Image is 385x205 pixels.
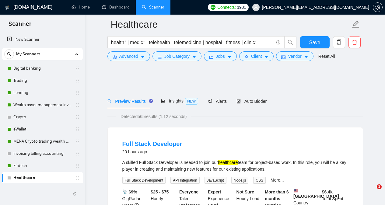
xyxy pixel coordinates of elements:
[13,172,71,184] a: Healthcare
[161,99,165,103] span: area-chart
[116,113,191,120] span: Detected 565 results (1.12 seconds)
[349,40,360,45] span: delete
[179,189,198,194] b: Everyone
[239,51,274,61] button: userClientcaret-down
[352,20,360,28] span: edit
[161,99,198,103] span: Insights
[377,184,382,189] span: 1
[294,189,298,193] img: 🇺🇸
[107,99,112,103] span: search
[122,148,182,155] div: 20 hours ago
[364,184,379,199] iframe: Intercom live chat
[152,51,201,61] button: barsJob Categorycaret-down
[107,51,150,61] button: settingAdvancedcaret-down
[72,191,79,197] span: double-left
[13,123,71,135] a: eWallet
[4,49,14,59] button: search
[75,175,80,180] span: holder
[208,99,212,103] span: notification
[236,189,254,194] b: Not Sure
[122,177,166,184] span: Full Stack Development
[304,55,308,59] span: caret-down
[151,189,169,194] b: $25 - $75
[5,3,9,12] img: logo
[231,177,249,184] span: Node.js
[119,53,138,60] span: Advanced
[373,5,382,10] span: setting
[185,98,198,105] span: NEW
[75,78,80,83] span: holder
[373,5,383,10] a: setting
[113,55,117,59] span: setting
[322,189,333,194] b: $ 6.4k
[333,36,345,48] button: copy
[254,5,258,9] span: user
[236,99,241,103] span: robot
[276,51,313,61] button: idcardVendorcaret-down
[309,39,320,46] span: Save
[300,36,330,48] button: Save
[141,55,145,59] span: caret-down
[75,90,80,95] span: holder
[271,178,284,182] a: More...
[218,160,238,165] mark: healthcare
[75,151,80,156] span: holder
[13,87,71,99] a: Lending
[111,39,274,46] input: Search Freelance Jobs...
[285,40,296,45] span: search
[227,55,232,59] span: caret-down
[170,177,199,184] span: API Integration
[276,40,280,44] span: info-circle
[148,98,154,104] div: Tooltip anchor
[13,148,71,160] a: Invoicing billing accounting
[253,177,266,184] span: CSS
[2,33,83,46] li: New Scanner
[75,163,80,168] span: holder
[13,111,71,123] a: Crypto
[244,55,249,59] span: user
[5,52,14,56] span: search
[122,159,348,172] div: A skilled Full Stack Developer is needed to join our team for project-based work. In this role, y...
[216,53,225,60] span: Jobs
[107,99,151,104] span: Preview Results
[13,99,71,111] a: Wealth asset management investment
[373,2,383,12] button: setting
[4,19,36,32] span: Scanner
[208,189,221,194] b: Expert
[13,62,71,75] a: Digital banking
[204,51,237,61] button: folderJobscaret-down
[208,99,227,104] span: Alerts
[75,102,80,107] span: holder
[217,4,236,11] span: Connects:
[236,99,267,104] span: Auto Bidder
[72,5,90,10] a: homeHome
[281,55,285,59] span: idcard
[265,189,289,201] b: More than 6 months
[16,48,40,60] span: My Scanners
[13,160,71,172] a: Fintech
[122,141,182,147] a: Full Stack Developer
[13,75,71,87] a: Trading
[75,66,80,71] span: holder
[192,55,196,59] span: caret-down
[164,53,190,60] span: Job Category
[251,53,262,60] span: Client
[293,189,339,199] b: [GEOGRAPHIC_DATA]
[348,36,361,48] button: delete
[158,55,162,59] span: bars
[75,127,80,132] span: holder
[333,40,345,45] span: copy
[122,189,137,194] b: 📡 69%
[13,135,71,148] a: MENA Crypto trading wealth manag
[211,5,215,10] img: upwork-logo.png
[288,53,301,60] span: Vendor
[102,5,130,10] a: dashboardDashboard
[209,55,213,59] span: folder
[318,53,335,60] a: Reset All
[237,4,246,11] span: 1901
[111,17,351,32] input: Scanner name...
[142,5,164,10] a: searchScanner
[7,33,78,46] a: New Scanner
[284,36,296,48] button: search
[75,139,80,144] span: holder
